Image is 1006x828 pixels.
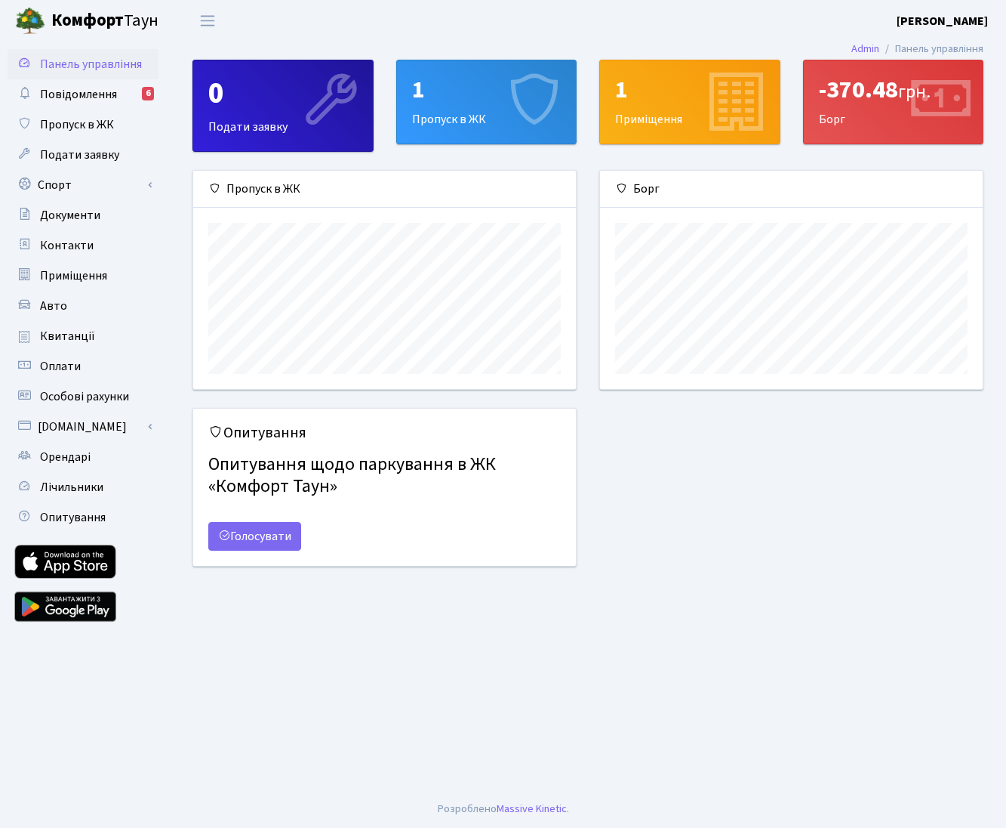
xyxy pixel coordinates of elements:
[8,200,158,230] a: Документи
[40,509,106,526] span: Опитування
[40,328,95,344] span: Квитанції
[8,351,158,382] a: Оплати
[8,382,158,412] a: Особові рахунки
[189,8,226,33] button: Переключити навігацію
[40,388,129,405] span: Особові рахунки
[438,801,497,817] a: Розроблено
[40,147,119,163] span: Подати заявку
[40,207,100,224] span: Документи
[8,321,158,351] a: Квитанції
[8,49,158,79] a: Панель управління
[192,60,374,152] a: 0Подати заявку
[600,171,983,208] div: Борг
[851,41,879,57] a: Admin
[40,237,94,254] span: Контакти
[40,116,114,133] span: Пропуск в ЖК
[208,76,358,112] div: 0
[600,60,780,144] div: Приміщення
[8,291,158,321] a: Авто
[819,76,968,104] div: -370.48
[897,13,988,29] b: [PERSON_NAME]
[497,801,567,817] a: Massive Kinetic
[599,60,780,144] a: 1Приміщення
[397,60,577,144] div: Пропуск в ЖК
[898,79,931,105] span: грн.
[8,230,158,261] a: Контакти
[412,76,561,104] div: 1
[8,412,158,442] a: [DOMAIN_NAME]
[804,60,983,144] div: Борг
[51,8,124,32] b: Комфорт
[40,298,67,314] span: Авто
[8,472,158,502] a: Лічильники
[8,170,158,200] a: Спорт
[142,87,154,100] div: 6
[40,479,103,496] span: Лічильники
[897,12,988,30] a: [PERSON_NAME]
[396,60,577,144] a: 1Пропуск в ЖК
[8,140,158,170] a: Подати заявку
[8,442,158,472] a: Орендарі
[51,8,158,34] span: Таун
[829,33,1006,65] nav: breadcrumb
[193,60,373,151] div: Подати заявку
[15,6,45,36] img: logo.png
[8,110,158,140] a: Пропуск в ЖК
[8,502,158,533] a: Опитування
[40,358,81,375] span: Оплати
[40,267,107,284] span: Приміщення
[879,41,983,57] li: Панель управління
[40,449,91,465] span: Орендарі
[208,448,561,504] h4: Опитування щодо паркування в ЖК «Комфорт Таун»
[615,76,764,104] div: 1
[40,86,117,103] span: Повідомлення
[40,56,142,73] span: Панель управління
[208,424,561,442] h5: Опитування
[438,801,569,817] div: .
[208,522,301,551] a: Голосувати
[8,79,158,110] a: Повідомлення6
[193,171,576,208] div: Пропуск в ЖК
[8,261,158,291] a: Приміщення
